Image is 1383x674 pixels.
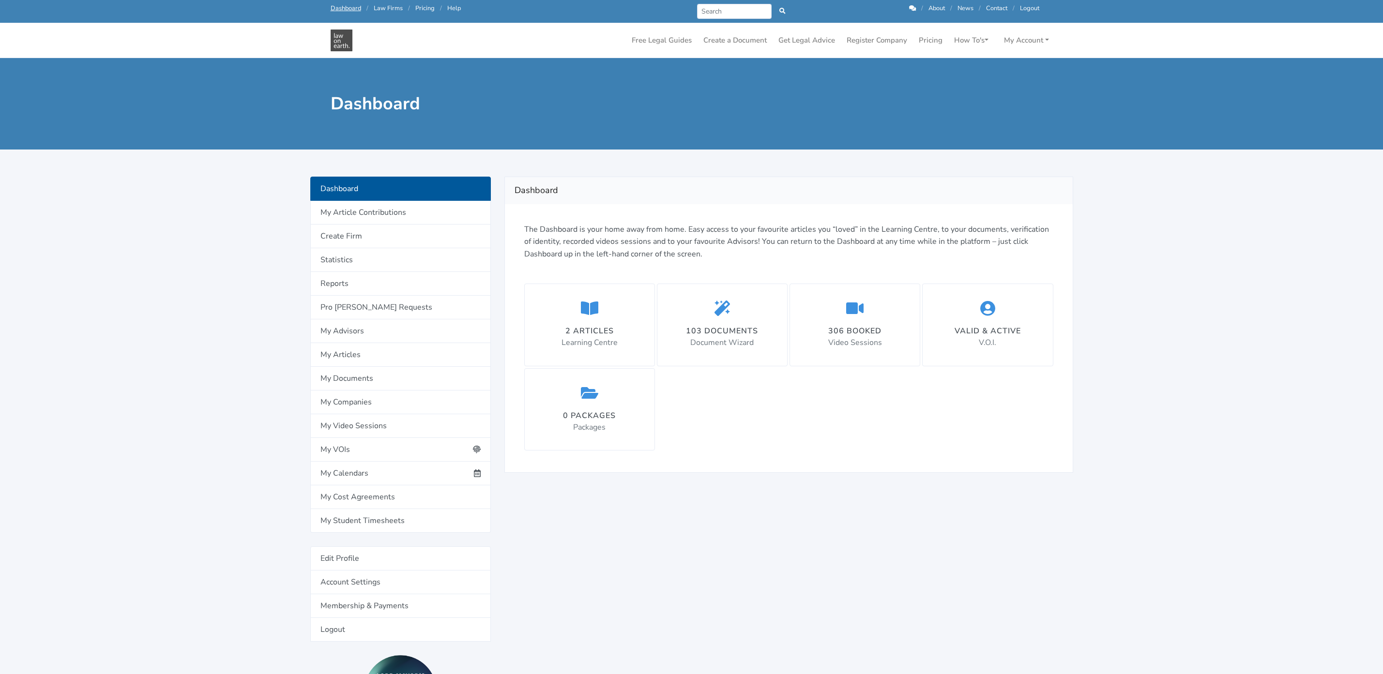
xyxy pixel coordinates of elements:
[928,4,945,13] a: About
[515,183,1063,198] h2: Dashboard
[955,337,1021,349] p: V.O.I.
[310,343,491,367] a: My Articles
[657,284,788,366] a: 103 documents Document Wizard
[697,4,772,19] input: Search
[524,368,655,450] a: 0 packages Packages
[790,284,920,366] a: 306 booked Video Sessions
[331,93,685,115] h1: Dashboard
[415,4,435,13] a: Pricing
[563,410,616,421] div: 0 packages
[310,414,491,438] a: My Video Sessions
[310,546,491,570] a: Edit Profile
[310,367,491,390] a: My Documents
[524,224,1053,261] p: The Dashboard is your home away from home. Easy access to your favourite articles you “loved” in ...
[408,4,410,13] span: /
[915,31,946,50] a: Pricing
[310,248,491,272] a: Statistics
[310,570,491,594] a: Account Settings
[562,337,618,349] p: Learning Centre
[524,284,655,366] a: 2 articles Learning Centre
[366,4,368,13] span: /
[843,31,911,50] a: Register Company
[310,509,491,533] a: My Student Timesheets
[986,4,1007,13] a: Contact
[310,485,491,509] a: My Cost Agreements
[828,325,882,337] div: 306 booked
[310,319,491,343] a: My Advisors
[331,30,352,51] img: Law On Earth
[310,390,491,414] a: My Companies
[310,296,491,319] a: Pro [PERSON_NAME] Requests
[950,31,992,50] a: How To's
[310,225,491,248] a: Create Firm
[686,325,758,337] div: 103 documents
[628,31,696,50] a: Free Legal Guides
[1020,4,1039,13] a: Logout
[310,462,491,485] a: My Calendars
[310,438,491,462] a: My VOIs
[1013,4,1015,13] span: /
[1000,31,1053,50] a: My Account
[950,4,952,13] span: /
[921,4,923,13] span: /
[828,337,882,349] p: Video Sessions
[563,421,616,434] p: Packages
[699,31,771,50] a: Create a Document
[957,4,973,13] a: News
[979,4,981,13] span: /
[310,272,491,296] a: Reports
[955,325,1021,337] div: Valid & Active
[775,31,839,50] a: Get Legal Advice
[310,594,491,618] a: Membership & Payments
[310,618,491,642] a: Logout
[310,177,491,201] a: Dashboard
[447,4,461,13] a: Help
[686,337,758,349] p: Document Wizard
[922,284,1053,366] a: Valid & Active V.O.I.
[310,201,491,225] a: My Article Contributions
[440,4,442,13] span: /
[374,4,403,13] a: Law Firms
[331,4,361,13] a: Dashboard
[562,325,618,337] div: 2 articles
